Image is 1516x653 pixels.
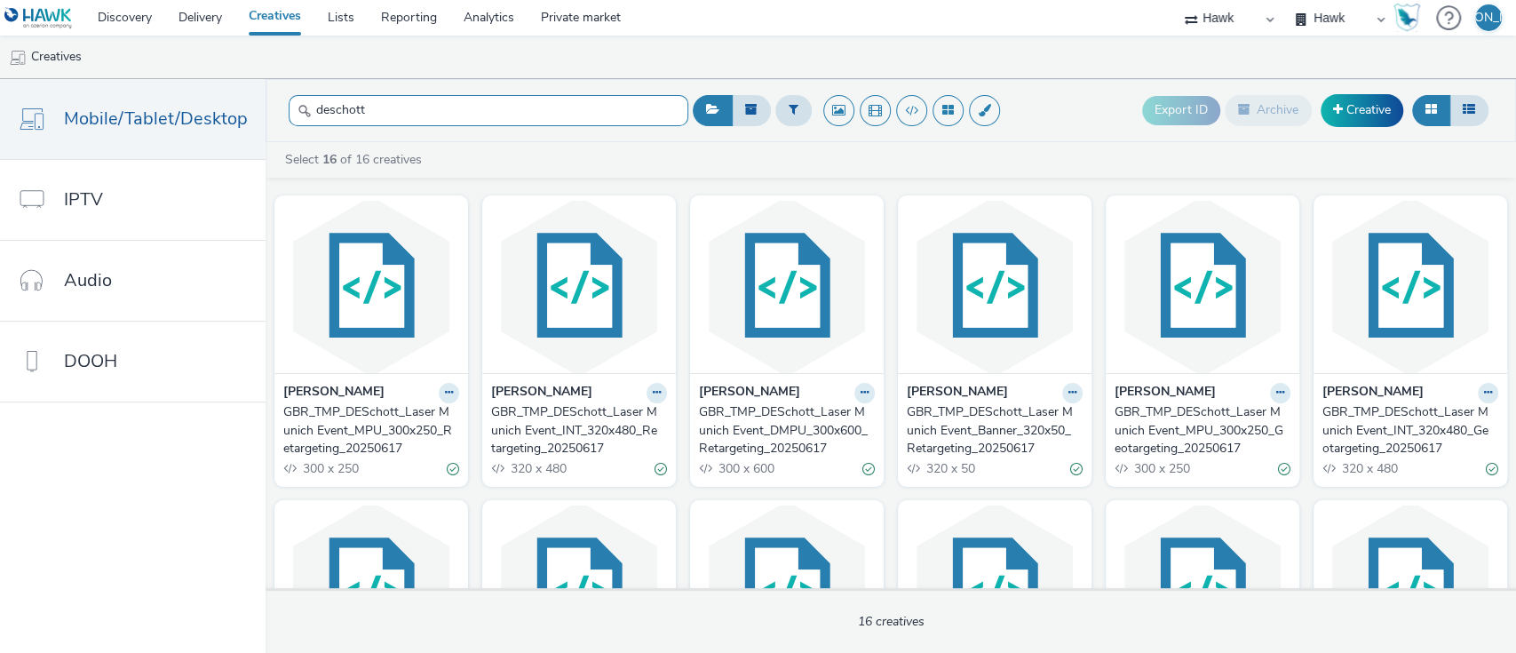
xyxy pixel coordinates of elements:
[322,151,337,168] strong: 16
[655,459,667,478] div: Valid
[699,403,868,458] div: GBR_TMP_DESchott_Laser Munich Event_DMPU_300x600_Retargeting_20250617
[902,200,1087,373] img: GBR_TMP_DESchott_Laser Munich Event_Banner_320x50_Retargeting_20250617 visual
[862,459,875,478] div: Valid
[699,383,800,403] strong: [PERSON_NAME]
[491,403,667,458] a: GBR_TMP_DESchott_Laser Munich Event_INT_320x480_Retargeting_20250617
[4,7,73,29] img: undefined Logo
[64,348,117,374] span: DOOH
[1322,403,1491,458] div: GBR_TMP_DESchott_Laser Munich Event_INT_320x480_Geotargeting_20250617
[907,403,1083,458] a: GBR_TMP_DESchott_Laser Munich Event_Banner_320x50_Retargeting_20250617
[1142,96,1220,124] button: Export ID
[289,95,688,126] input: Search...
[64,106,248,131] span: Mobile/Tablet/Desktop
[64,187,103,212] span: IPTV
[1322,383,1424,403] strong: [PERSON_NAME]
[283,383,385,403] strong: [PERSON_NAME]
[1070,459,1083,478] div: Valid
[717,460,774,477] span: 300 x 600
[301,460,359,477] span: 300 x 250
[1340,460,1398,477] span: 320 x 480
[699,403,875,458] a: GBR_TMP_DESchott_Laser Munich Event_DMPU_300x600_Retargeting_20250617
[487,200,671,373] img: GBR_TMP_DESchott_Laser Munich Event_INT_320x480_Retargeting_20250617 visual
[1322,403,1498,458] a: GBR_TMP_DESchott_Laser Munich Event_INT_320x480_Geotargeting_20250617
[1393,4,1427,32] a: Hawk Academy
[283,151,429,168] a: Select of 16 creatives
[279,200,464,373] img: GBR_TMP_DESchott_Laser Munich Event_MPU_300x250_Retargeting_20250617 visual
[858,613,925,630] span: 16 creatives
[1412,95,1450,125] button: Grid
[695,200,879,373] img: GBR_TMP_DESchott_Laser Munich Event_DMPU_300x600_Retargeting_20250617 visual
[907,403,1075,458] div: GBR_TMP_DESchott_Laser Munich Event_Banner_320x50_Retargeting_20250617
[907,383,1008,403] strong: [PERSON_NAME]
[491,383,592,403] strong: [PERSON_NAME]
[283,403,452,458] div: GBR_TMP_DESchott_Laser Munich Event_MPU_300x250_Retargeting_20250617
[491,403,660,458] div: GBR_TMP_DESchott_Laser Munich Event_INT_320x480_Retargeting_20250617
[1486,459,1498,478] div: Valid
[283,403,459,458] a: GBR_TMP_DESchott_Laser Munich Event_MPU_300x250_Retargeting_20250617
[1393,4,1420,32] img: Hawk Academy
[1278,459,1290,478] div: Valid
[1115,403,1283,458] div: GBR_TMP_DESchott_Laser Munich Event_MPU_300x250_Geotargeting_20250617
[1115,403,1290,458] a: GBR_TMP_DESchott_Laser Munich Event_MPU_300x250_Geotargeting_20250617
[1318,200,1503,373] img: GBR_TMP_DESchott_Laser Munich Event_INT_320x480_Geotargeting_20250617 visual
[509,460,567,477] span: 320 x 480
[1449,95,1488,125] button: Table
[64,267,112,293] span: Audio
[925,460,975,477] span: 320 x 50
[447,459,459,478] div: Valid
[1110,200,1295,373] img: GBR_TMP_DESchott_Laser Munich Event_MPU_300x250_Geotargeting_20250617 visual
[1225,95,1312,125] button: Archive
[1321,94,1403,126] a: Creative
[1115,383,1216,403] strong: [PERSON_NAME]
[9,49,27,67] img: mobile
[1132,460,1190,477] span: 300 x 250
